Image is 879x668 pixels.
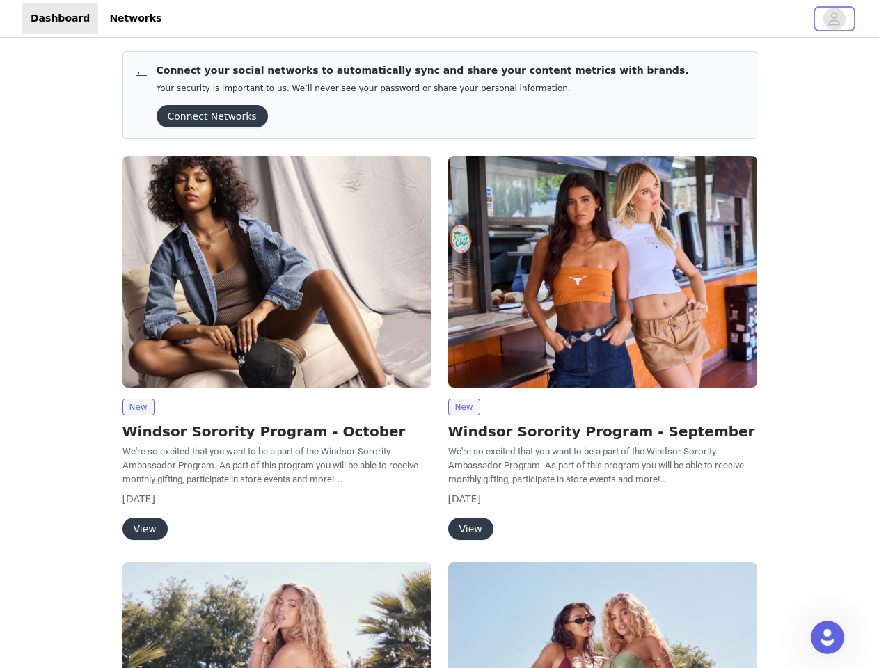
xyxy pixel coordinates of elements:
[22,3,98,34] a: Dashboard
[157,83,689,94] p: Your security is important to us. We’ll never see your password or share your personal information.
[122,421,431,442] h2: Windsor Sorority Program - October
[448,399,480,415] span: New
[448,493,481,504] span: [DATE]
[122,524,168,534] a: View
[122,399,155,415] span: New
[827,8,841,30] div: avatar
[448,156,757,388] img: Windsor
[448,524,493,534] a: View
[811,621,844,654] iframe: Intercom live chat
[448,446,744,484] span: We're so excited that you want to be a part of the Windsor Sorority Ambassador Program. As part o...
[157,105,268,127] button: Connect Networks
[448,421,757,442] h2: Windsor Sorority Program - September
[122,493,155,504] span: [DATE]
[157,63,689,78] p: Connect your social networks to automatically sync and share your content metrics with brands.
[101,3,170,34] a: Networks
[448,518,493,540] button: View
[122,518,168,540] button: View
[122,446,418,484] span: We're so excited that you want to be a part of the Windsor Sorority Ambassador Program. As part o...
[122,156,431,388] img: Windsor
